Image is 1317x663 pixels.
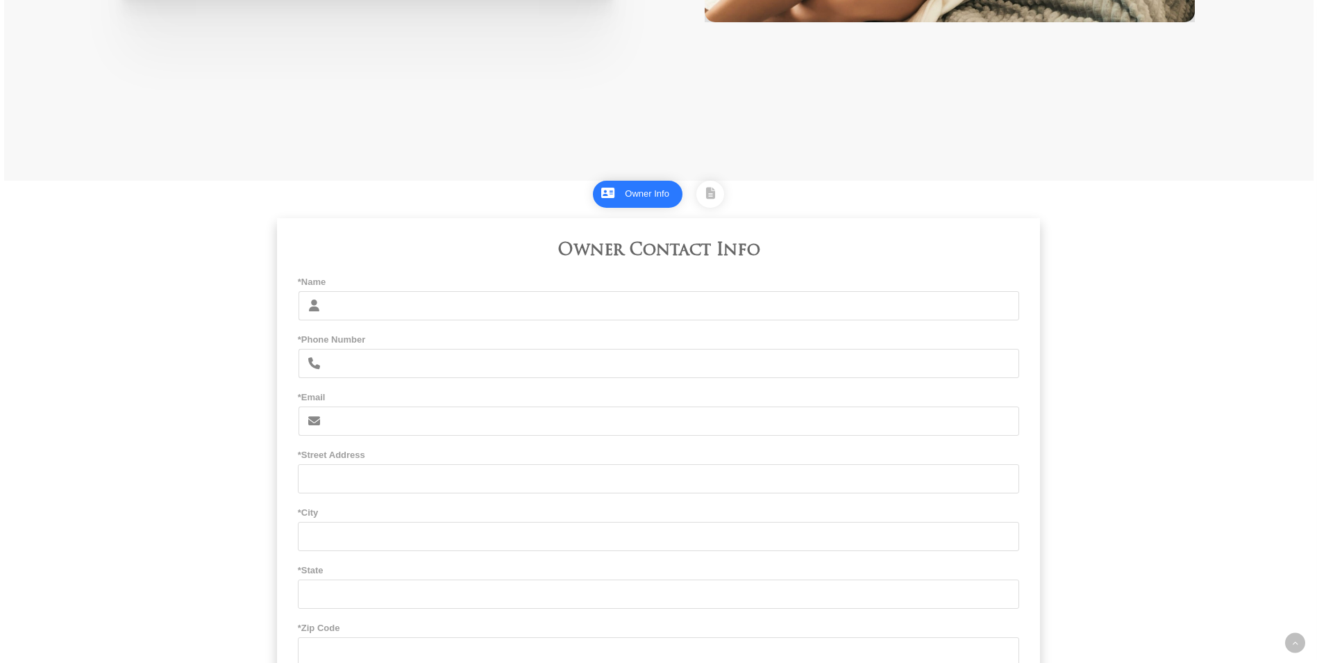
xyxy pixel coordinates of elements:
[298,504,1020,522] span: *City
[298,273,1020,291] span: *Name
[298,446,1020,464] span: *Street Address
[298,331,1020,349] span: *Phone Number
[625,185,669,203] div: Owner Info
[1285,633,1305,653] a: Back to top
[620,182,674,206] a: 1Owner Info
[308,239,1009,263] h3: Owner Contact Info
[298,562,1020,580] span: *State
[298,388,1020,407] span: *Email
[298,619,1020,637] span: *Zip Code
